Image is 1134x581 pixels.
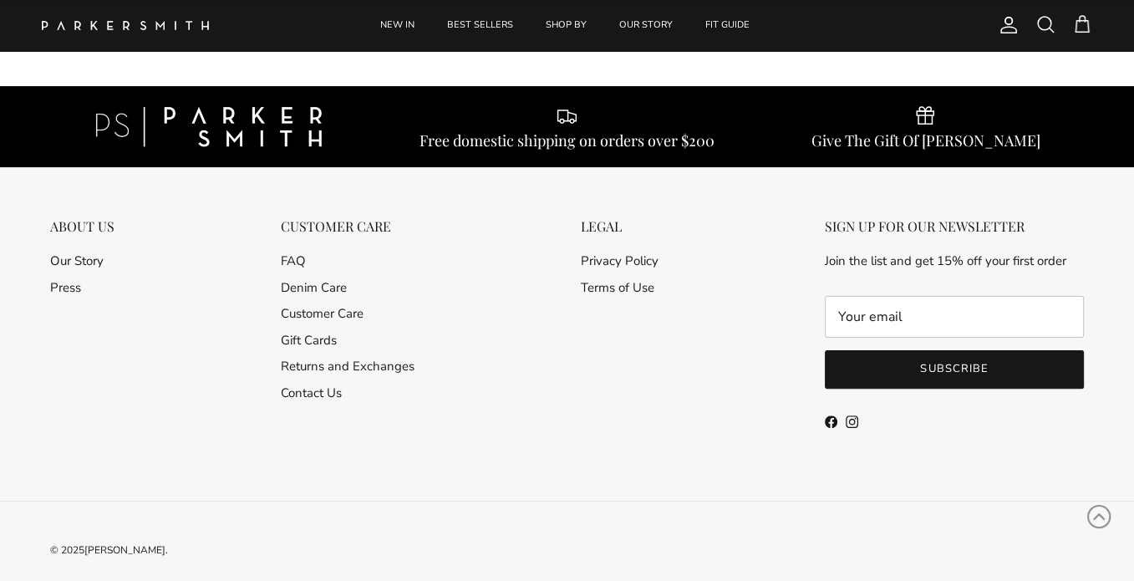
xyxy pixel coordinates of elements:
a: [PERSON_NAME] [84,543,165,557]
a: Contact Us [281,385,342,401]
svg: Scroll to Top [1086,504,1111,529]
div: ABOUT US [50,218,114,234]
input: Email [825,296,1084,338]
div: Secondary [33,218,131,442]
div: SIGN UP FOR OUR NEWSLETTER [825,218,1084,234]
a: Gift Cards [281,332,337,349]
div: Give The Gift Of [PERSON_NAME] [811,131,1040,150]
a: Our Story [50,252,104,269]
a: Denim Care [281,279,347,296]
p: Join the list and get 15% off your first order [825,251,1084,271]
a: Press [50,279,81,296]
a: FAQ [281,252,306,269]
a: Terms of Use [581,279,654,296]
div: Free domestic shipping on orders over $200 [420,131,714,150]
div: Secondary [264,218,431,442]
span: © 2025 . [50,543,168,557]
a: Customer Care [281,305,364,322]
div: LEGAL [581,218,659,234]
img: Parker Smith [42,21,209,30]
a: Account [992,15,1019,35]
a: Returns and Exchanges [281,358,414,375]
div: Secondary [564,218,675,442]
div: CUSTOMER CARE [281,218,414,234]
button: Subscribe [825,350,1084,389]
a: Privacy Policy [581,252,659,269]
